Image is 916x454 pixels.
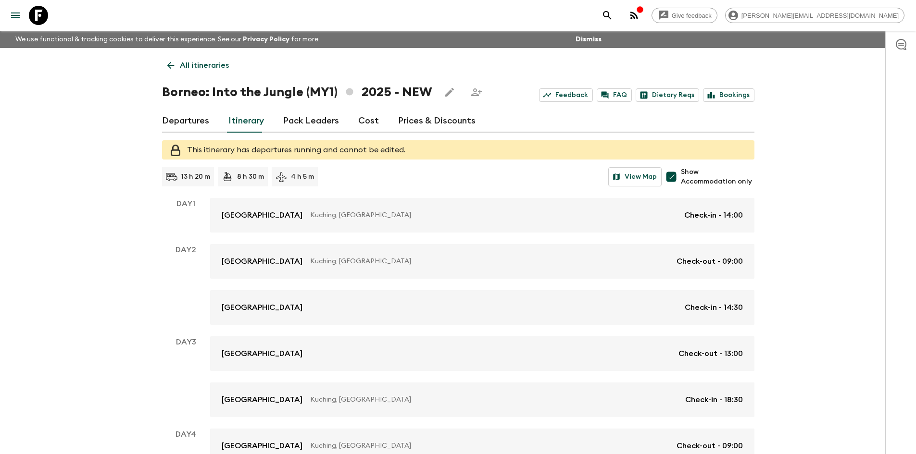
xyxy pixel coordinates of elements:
[243,36,289,43] a: Privacy Policy
[222,440,302,452] p: [GEOGRAPHIC_DATA]
[210,244,754,279] a: [GEOGRAPHIC_DATA]Kuching, [GEOGRAPHIC_DATA]Check-out - 09:00
[210,382,754,417] a: [GEOGRAPHIC_DATA]Kuching, [GEOGRAPHIC_DATA]Check-in - 18:30
[187,146,405,154] span: This itinerary has departures running and cannot be edited.
[677,256,743,267] p: Check-out - 09:00
[162,56,234,75] a: All itineraries
[678,348,743,359] p: Check-out - 13:00
[539,88,593,102] a: Feedback
[228,110,264,133] a: Itinerary
[210,198,754,233] a: [GEOGRAPHIC_DATA]Kuching, [GEOGRAPHIC_DATA]Check-in - 14:00
[310,210,677,220] p: Kuching, [GEOGRAPHIC_DATA]
[681,167,754,186] span: Show Accommodation only
[162,198,210,209] p: Day 1
[162,429,210,440] p: Day 4
[210,336,754,371] a: [GEOGRAPHIC_DATA]Check-out - 13:00
[12,31,324,48] p: We use functional & tracking cookies to deliver this experience. See our for more.
[181,172,210,182] p: 13 h 20 m
[598,6,617,25] button: search adventures
[310,441,669,451] p: Kuching, [GEOGRAPHIC_DATA]
[677,440,743,452] p: Check-out - 09:00
[222,302,302,313] p: [GEOGRAPHIC_DATA]
[162,336,210,348] p: Day 3
[310,395,678,405] p: Kuching, [GEOGRAPHIC_DATA]
[703,88,754,102] a: Bookings
[398,110,476,133] a: Prices & Discounts
[283,110,339,133] a: Pack Leaders
[162,244,210,256] p: Day 2
[222,256,302,267] p: [GEOGRAPHIC_DATA]
[310,257,669,266] p: Kuching, [GEOGRAPHIC_DATA]
[162,110,209,133] a: Departures
[608,167,662,186] button: View Map
[237,172,264,182] p: 8 h 30 m
[222,394,302,405] p: [GEOGRAPHIC_DATA]
[210,290,754,325] a: [GEOGRAPHIC_DATA]Check-in - 14:30
[736,12,904,19] span: [PERSON_NAME][EMAIL_ADDRESS][DOMAIN_NAME]
[684,209,743,221] p: Check-in - 14:00
[358,110,379,133] a: Cost
[636,88,699,102] a: Dietary Reqs
[222,348,302,359] p: [GEOGRAPHIC_DATA]
[162,83,432,102] h1: Borneo: Into the Jungle (MY1) 2025 - NEW
[180,60,229,71] p: All itineraries
[573,33,604,46] button: Dismiss
[725,8,904,23] div: [PERSON_NAME][EMAIL_ADDRESS][DOMAIN_NAME]
[467,83,486,102] span: Share this itinerary
[652,8,717,23] a: Give feedback
[291,172,314,182] p: 4 h 5 m
[440,83,459,102] button: Edit this itinerary
[666,12,717,19] span: Give feedback
[685,394,743,405] p: Check-in - 18:30
[6,6,25,25] button: menu
[597,88,632,102] a: FAQ
[685,302,743,313] p: Check-in - 14:30
[222,209,302,221] p: [GEOGRAPHIC_DATA]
